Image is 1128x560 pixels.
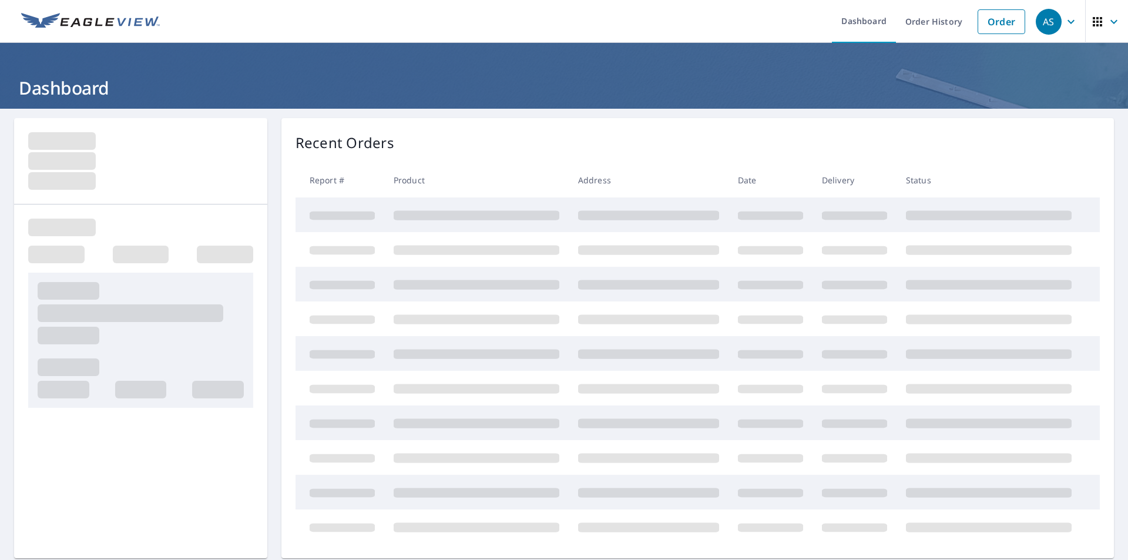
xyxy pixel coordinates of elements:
th: Report # [296,163,384,197]
th: Status [897,163,1081,197]
div: AS [1036,9,1062,35]
p: Recent Orders [296,132,394,153]
a: Order [978,9,1025,34]
th: Address [569,163,728,197]
th: Delivery [813,163,897,197]
img: EV Logo [21,13,160,31]
th: Date [728,163,813,197]
th: Product [384,163,569,197]
h1: Dashboard [14,76,1114,100]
